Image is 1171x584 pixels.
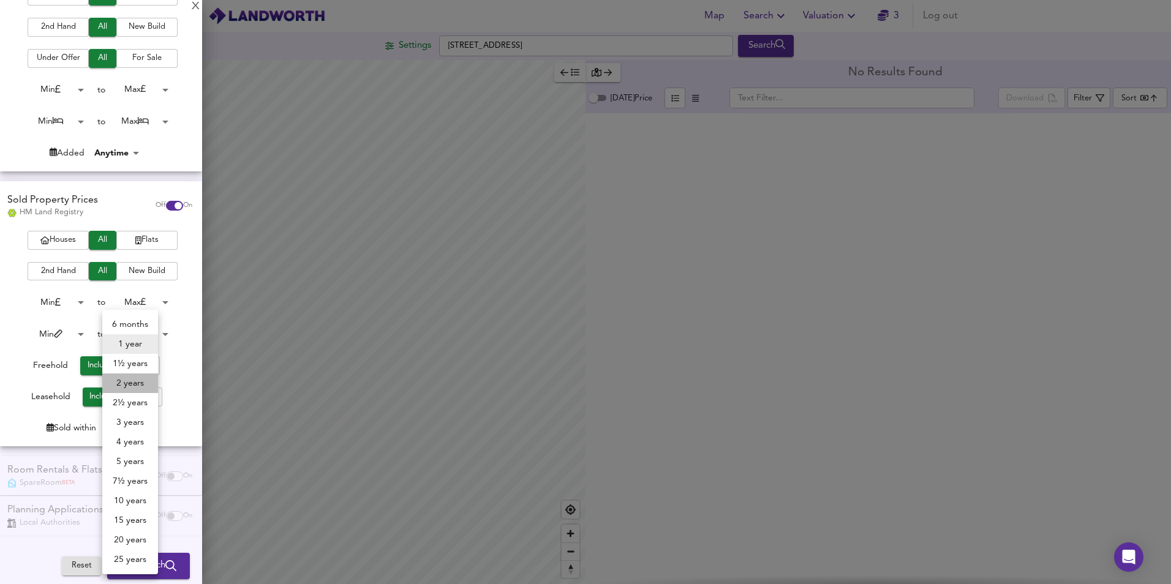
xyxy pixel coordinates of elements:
[102,373,158,393] li: 2 years
[102,413,158,432] li: 3 years
[102,530,158,550] li: 20 years
[102,393,158,413] li: 2½ years
[102,452,158,471] li: 5 years
[102,354,158,373] li: 1½ years
[102,491,158,511] li: 10 years
[102,471,158,491] li: 7½ years
[1114,542,1143,572] div: Open Intercom Messenger
[102,432,158,452] li: 4 years
[102,511,158,530] li: 15 years
[102,315,158,334] li: 6 months
[102,550,158,569] li: 25 years
[102,334,158,354] li: 1 year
